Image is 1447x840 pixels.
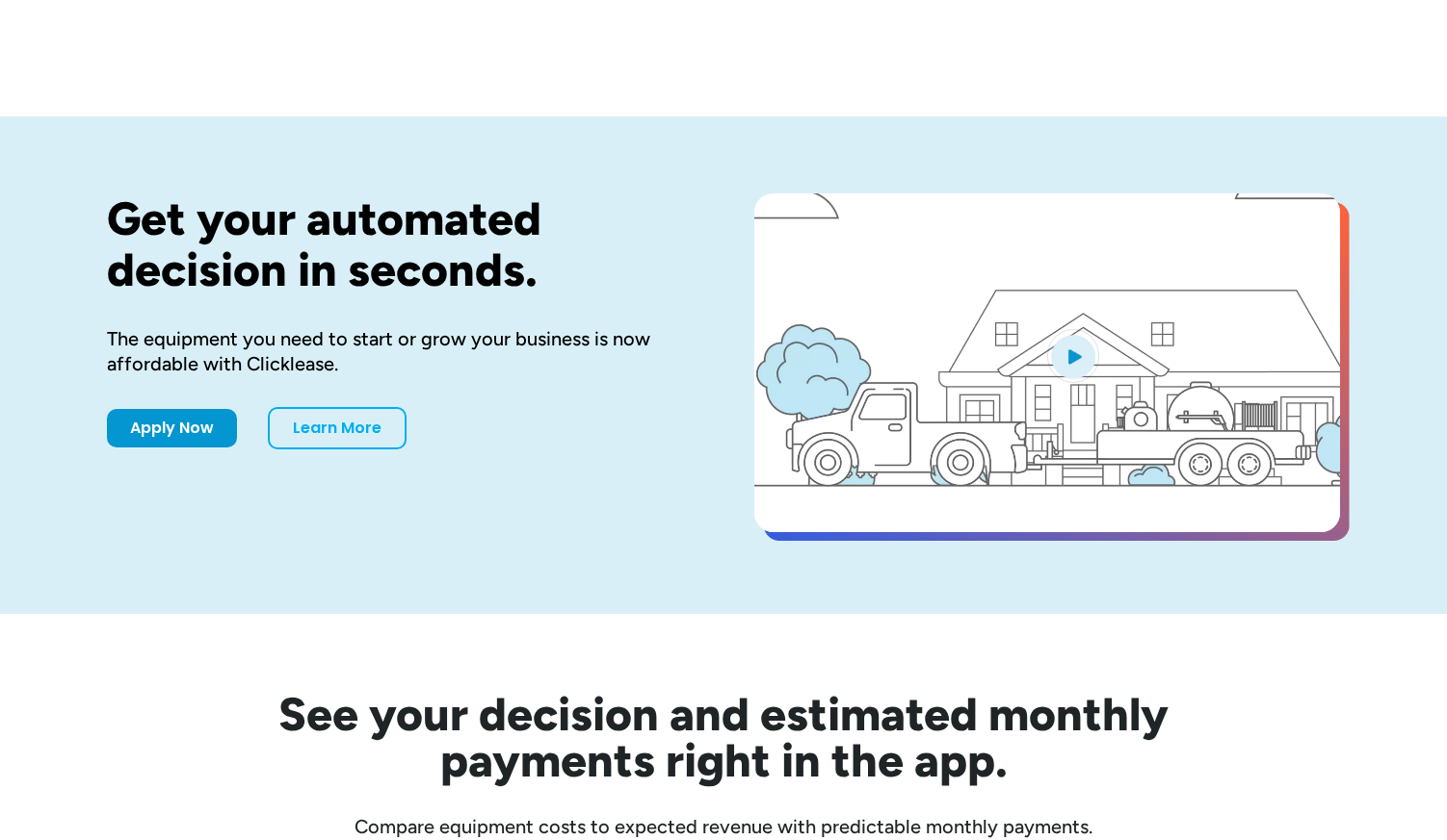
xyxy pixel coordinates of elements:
img: Blue play button logo on a light blue circular background [1047,329,1099,383]
a: Learn More [268,407,407,449]
h2: See your decision and estimated monthly payments right in the app. [184,691,1263,783]
div: The equipment you need to start or grow your business is now affordable with Clicklease. [107,326,693,376]
h1: Get your automated decision in seconds. [107,193,693,295]
a: open lightbox [754,193,1340,532]
a: Apply Now [107,409,237,447]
